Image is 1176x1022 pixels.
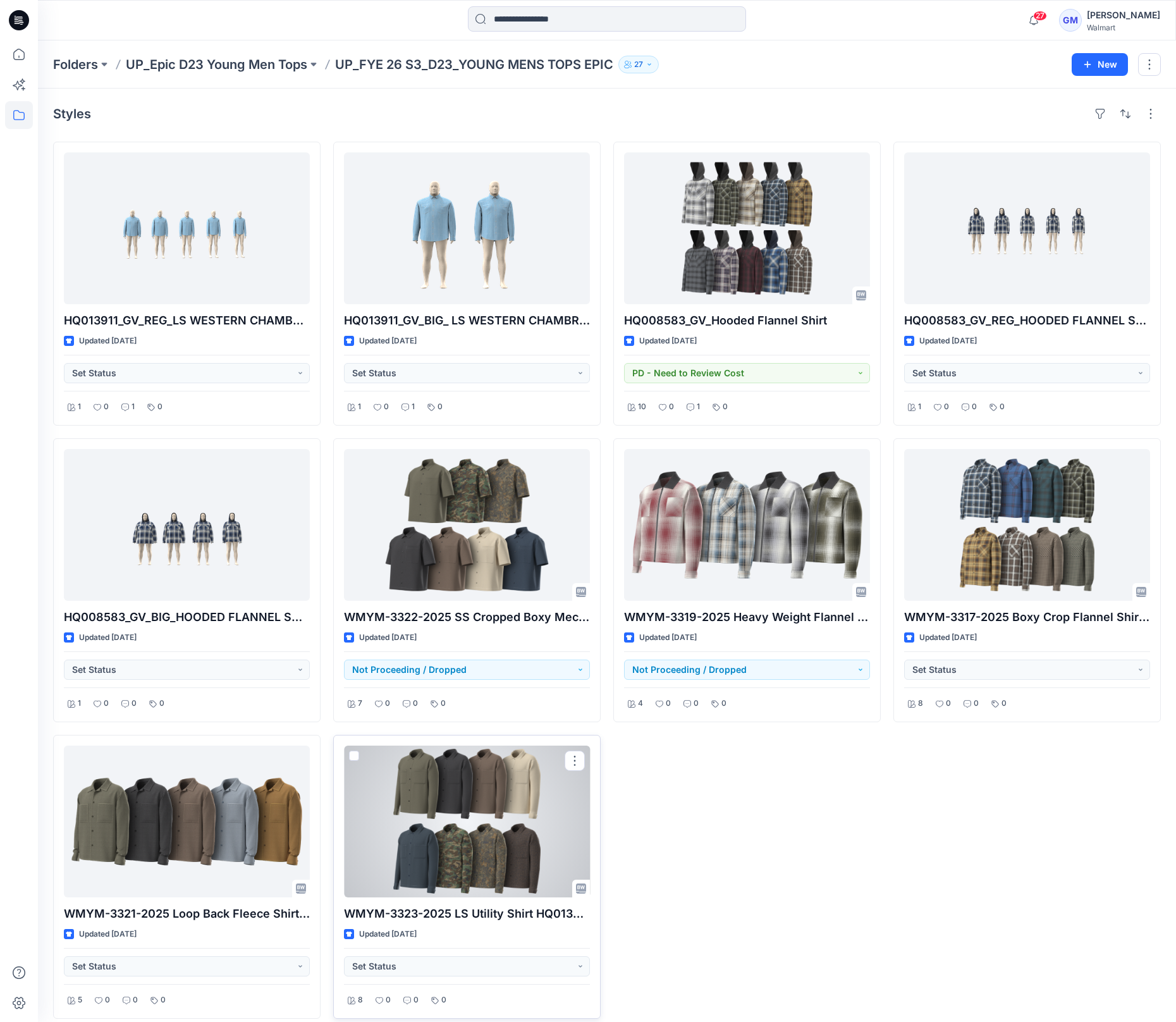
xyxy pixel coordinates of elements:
a: WMYM-3319-2025 Heavy Weight Flannel Jacket [624,449,870,601]
p: WMYM-3322-2025 SS Cropped Boxy Mechanic Shirt HQ013771 [344,608,590,626]
p: WMYM-3323-2025 LS Utility Shirt HQ013820 [344,905,590,923]
p: 8 [918,697,923,710]
p: Updated [DATE] [919,631,977,644]
p: 27 [634,58,643,71]
p: 4 [638,697,643,710]
p: Updated [DATE] [919,335,977,348]
p: 0 [974,697,979,710]
p: 1 [132,400,135,414]
p: 0 [721,697,726,710]
a: Folders [53,56,98,73]
p: 0 [441,697,446,710]
div: Walmart [1087,23,1160,32]
p: HQ013911_GV_REG_LS WESTERN CHAMBRAY SHIRT [64,312,310,329]
div: GM [1059,9,1082,32]
button: 27 [618,56,659,73]
p: Updated [DATE] [359,631,417,644]
p: HQ013911_GV_BIG_ LS WESTERN CHAMBRAY SHIRT [344,312,590,329]
a: WMYM-3321-2025 Loop Back Fleece Shirt HQ013823 [64,746,310,897]
p: 8 [358,994,363,1007]
p: 0 [694,697,699,710]
a: WMYM-3323-2025 LS Utility Shirt HQ013820 [344,746,590,897]
p: 5 [78,994,82,1007]
p: Updated [DATE] [79,631,137,644]
p: 0 [972,400,977,414]
a: WMYM-3317-2025 Boxy Crop Flannel Shirt HQ013810 [904,449,1150,601]
p: Updated [DATE] [79,335,137,348]
p: Updated [DATE] [79,928,137,941]
p: 0 [723,400,728,414]
a: WMYM-3322-2025 SS Cropped Boxy Mechanic Shirt HQ013771 [344,449,590,601]
div: [PERSON_NAME] [1087,8,1160,23]
p: 0 [1000,400,1005,414]
p: 0 [438,400,443,414]
a: UP_Epic D23 Young Men Tops [126,56,307,73]
p: 0 [105,994,110,1007]
p: 0 [666,697,671,710]
p: 1 [412,400,415,414]
p: 1 [78,400,81,414]
p: 0 [946,697,951,710]
p: 0 [413,994,419,1007]
button: New [1072,53,1128,76]
p: UP_FYE 26 S3_D23_YOUNG MENS TOPS EPIC [335,56,613,73]
p: 0 [104,697,109,710]
p: 1 [78,697,81,710]
p: Updated [DATE] [639,335,697,348]
a: HQ013911_GV_BIG_ LS WESTERN CHAMBRAY SHIRT [344,152,590,304]
p: 10 [638,400,646,414]
a: HQ013911_GV_REG_LS WESTERN CHAMBRAY SHIRT [64,152,310,304]
p: 0 [157,400,162,414]
p: 0 [441,994,446,1007]
p: 0 [133,994,138,1007]
span: 27 [1033,11,1047,21]
p: HQ008583_GV_BIG_HOODED FLANNEL SHIRT [64,608,310,626]
p: WMYM-3317-2025 Boxy Crop Flannel Shirt HQ013810 [904,608,1150,626]
p: 0 [944,400,949,414]
p: 0 [669,400,674,414]
p: 0 [1001,697,1007,710]
a: HQ008583_GV_REG_HOODED FLANNEL SHIRT [904,152,1150,304]
a: HQ008583_GV_Hooded Flannel Shirt [624,152,870,304]
p: 0 [385,697,390,710]
p: 0 [104,400,109,414]
p: 1 [697,400,700,414]
a: HQ008583_GV_BIG_HOODED FLANNEL SHIRT [64,449,310,601]
p: 1 [918,400,921,414]
p: 0 [386,994,391,1007]
p: 7 [358,697,362,710]
p: 1 [358,400,361,414]
p: HQ008583_GV_REG_HOODED FLANNEL SHIRT [904,312,1150,329]
p: 0 [132,697,137,710]
p: WMYM-3319-2025 Heavy Weight Flannel Jacket [624,608,870,626]
p: Updated [DATE] [359,335,417,348]
p: 0 [413,697,418,710]
h4: Styles [53,106,91,121]
p: 0 [159,697,164,710]
p: WMYM-3321-2025 Loop Back Fleece Shirt HQ013823 [64,905,310,923]
p: Updated [DATE] [359,928,417,941]
p: Updated [DATE] [639,631,697,644]
p: HQ008583_GV_Hooded Flannel Shirt [624,312,870,329]
p: 0 [161,994,166,1007]
p: 0 [384,400,389,414]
